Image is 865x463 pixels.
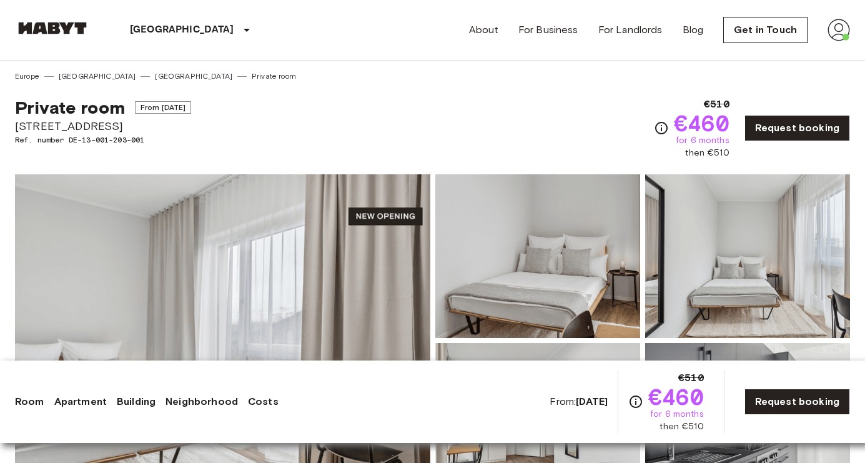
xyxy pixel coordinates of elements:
[117,394,156,409] a: Building
[654,121,669,136] svg: Check cost overview for full price breakdown. Please note that discounts apply to new joiners onl...
[683,22,704,37] a: Blog
[435,174,640,338] img: Picture of unit DE-13-001-203-001
[828,19,850,41] img: avatar
[744,115,850,141] a: Request booking
[130,22,234,37] p: [GEOGRAPHIC_DATA]
[648,386,704,408] span: €460
[15,22,90,34] img: Habyt
[15,71,39,82] a: Europe
[155,71,232,82] a: [GEOGRAPHIC_DATA]
[252,71,296,82] a: Private room
[518,22,578,37] a: For Business
[678,371,704,386] span: €510
[15,394,44,409] a: Room
[704,97,729,112] span: €510
[59,71,136,82] a: [GEOGRAPHIC_DATA]
[598,22,663,37] a: For Landlords
[248,394,279,409] a: Costs
[723,17,808,43] a: Get in Touch
[550,395,608,409] span: From:
[685,147,729,159] span: then €510
[645,174,850,338] img: Picture of unit DE-13-001-203-001
[135,101,192,114] span: From [DATE]
[660,421,703,433] span: then €510
[628,394,643,409] svg: Check cost overview for full price breakdown. Please note that discounts apply to new joiners onl...
[676,134,729,147] span: for 6 months
[469,22,498,37] a: About
[15,134,191,146] span: Ref. number DE-13-001-203-001
[54,394,107,409] a: Apartment
[166,394,238,409] a: Neighborhood
[15,97,125,118] span: Private room
[650,408,704,421] span: for 6 months
[744,389,850,415] a: Request booking
[674,112,729,134] span: €460
[15,118,191,134] span: [STREET_ADDRESS]
[576,396,608,407] b: [DATE]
